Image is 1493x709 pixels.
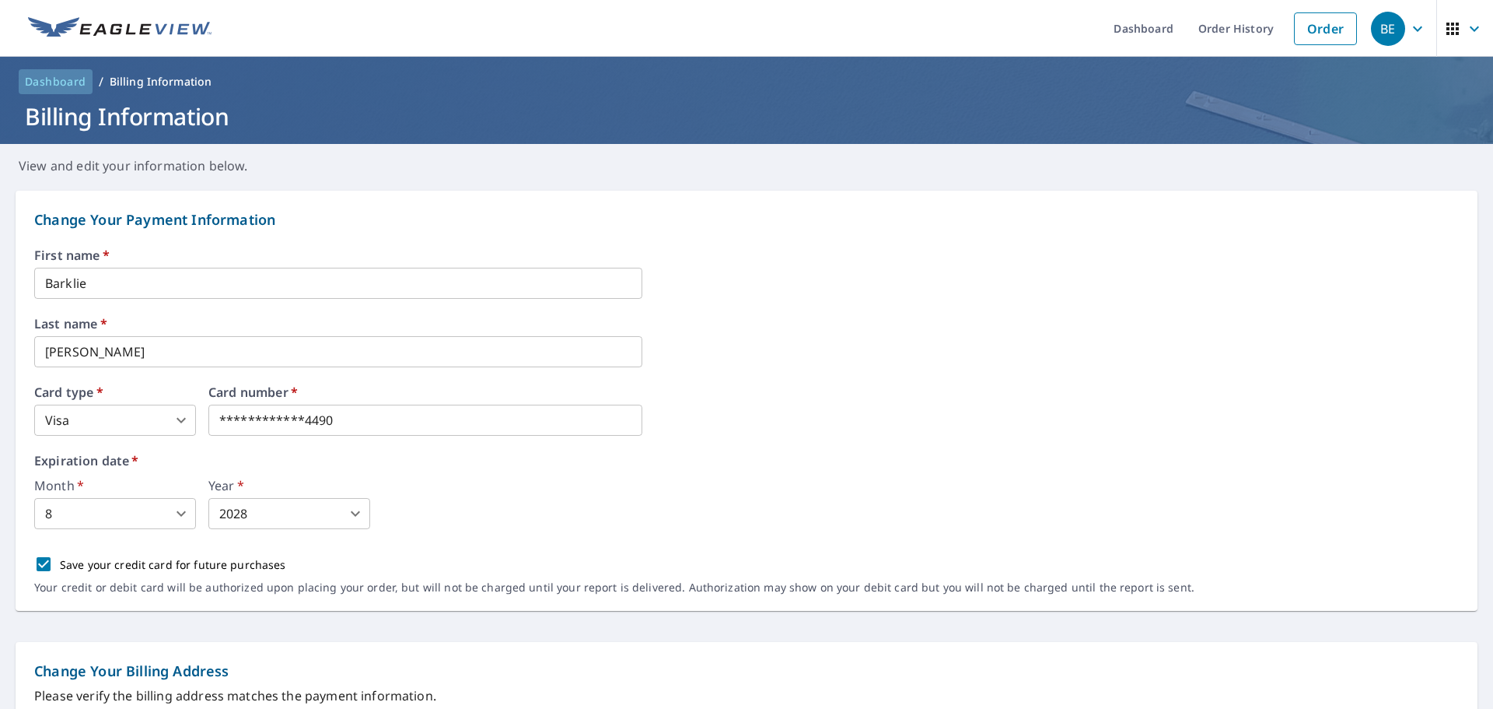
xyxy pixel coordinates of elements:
[34,661,1459,682] p: Change Your Billing Address
[34,686,1459,705] p: Please verify the billing address matches the payment information.
[19,69,93,94] a: Dashboard
[1371,12,1405,46] div: BE
[34,455,1459,467] label: Expiration date
[110,74,212,90] p: Billing Information
[34,498,196,529] div: 8
[99,72,103,91] li: /
[34,318,1459,330] label: Last name
[1294,12,1357,45] a: Order
[60,556,286,573] p: Save your credit card for future purchases
[19,100,1474,132] h1: Billing Information
[25,74,86,90] span: Dashboard
[28,17,212,40] img: EV Logo
[34,386,196,398] label: Card type
[34,479,196,492] label: Month
[34,581,1194,595] p: Your credit or debit card will be authorized upon placing your order, but will not be charged unt...
[34,249,1459,261] label: First name
[19,69,1474,94] nav: breadcrumb
[208,479,370,492] label: Year
[34,405,196,436] div: Visa
[34,209,1459,230] p: Change Your Payment Information
[208,498,370,529] div: 2028
[208,386,642,398] label: Card number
